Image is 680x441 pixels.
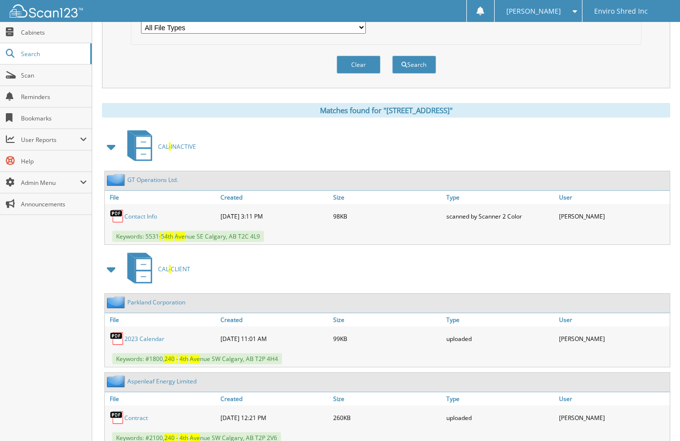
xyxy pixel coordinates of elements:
span: Enviro Shred Inc [594,8,648,14]
div: Matches found for "[STREET_ADDRESS]" [102,103,670,118]
img: folder2.png [107,174,127,186]
a: Created [218,313,331,326]
span: CAL CLIENT [158,265,190,273]
span: 4th [180,355,188,363]
a: Created [218,392,331,405]
span: 4th [164,232,173,241]
a: 2023 Calendar [124,335,164,343]
span: 240 [164,355,175,363]
img: scan123-logo-white.svg [10,4,83,18]
a: Type [444,313,557,326]
span: Keywords: #1800, nue SW Calgary, AB T2P 4H4 [112,353,282,364]
span: Cabinets [21,28,87,37]
img: PDF.png [110,331,124,346]
div: [PERSON_NAME] [557,206,670,226]
span: Announcements [21,200,87,208]
a: File [105,313,218,326]
div: [PERSON_NAME] [557,329,670,348]
div: 98KB [331,206,444,226]
span: Search [21,50,85,58]
img: PDF.png [110,209,124,223]
span: - [169,265,171,273]
button: Search [392,56,436,74]
span: - [169,142,171,151]
span: Admin Menu [21,179,80,187]
a: Contract [124,414,148,422]
img: folder2.png [107,375,127,387]
div: [DATE] 3:11 PM [218,206,331,226]
iframe: Chat Widget [631,394,680,441]
a: Size [331,392,444,405]
div: 99KB [331,329,444,348]
a: Size [331,191,444,204]
div: scanned by Scanner 2 Color [444,206,557,226]
a: Type [444,191,557,204]
span: [PERSON_NAME] [506,8,561,14]
span: CAL INACTIVE [158,142,196,151]
span: Ave [190,355,200,363]
a: Created [218,191,331,204]
a: User [557,191,670,204]
div: [DATE] 12:21 PM [218,408,331,427]
a: File [105,392,218,405]
span: Scan [21,71,87,80]
span: User Reports [21,136,80,144]
button: Clear [337,56,380,74]
a: User [557,313,670,326]
a: Size [331,313,444,326]
a: Contact Info [124,212,157,220]
div: uploaded [444,408,557,427]
a: Parkland Corporation [127,298,185,306]
span: Ave [175,232,185,241]
div: uploaded [444,329,557,348]
a: File [105,191,218,204]
span: Keywords: 5531 5 nue SE Calgary, AB T2C 4L9 [112,231,264,242]
span: Help [21,157,87,165]
img: PDF.png [110,410,124,425]
div: [DATE] 11:01 AM [218,329,331,348]
span: Bookmarks [21,114,87,122]
a: Type [444,392,557,405]
a: GT Operations Ltd. [127,176,178,184]
a: CAL-INACTIVE [121,127,196,166]
a: Aspenleaf Energy Limited [127,377,197,385]
a: CAL-CLIENT [121,250,190,288]
span: Reminders [21,93,87,101]
a: User [557,392,670,405]
div: [PERSON_NAME] [557,408,670,427]
div: 260KB [331,408,444,427]
span: - [159,232,161,241]
span: - [176,355,178,363]
img: folder2.png [107,296,127,308]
